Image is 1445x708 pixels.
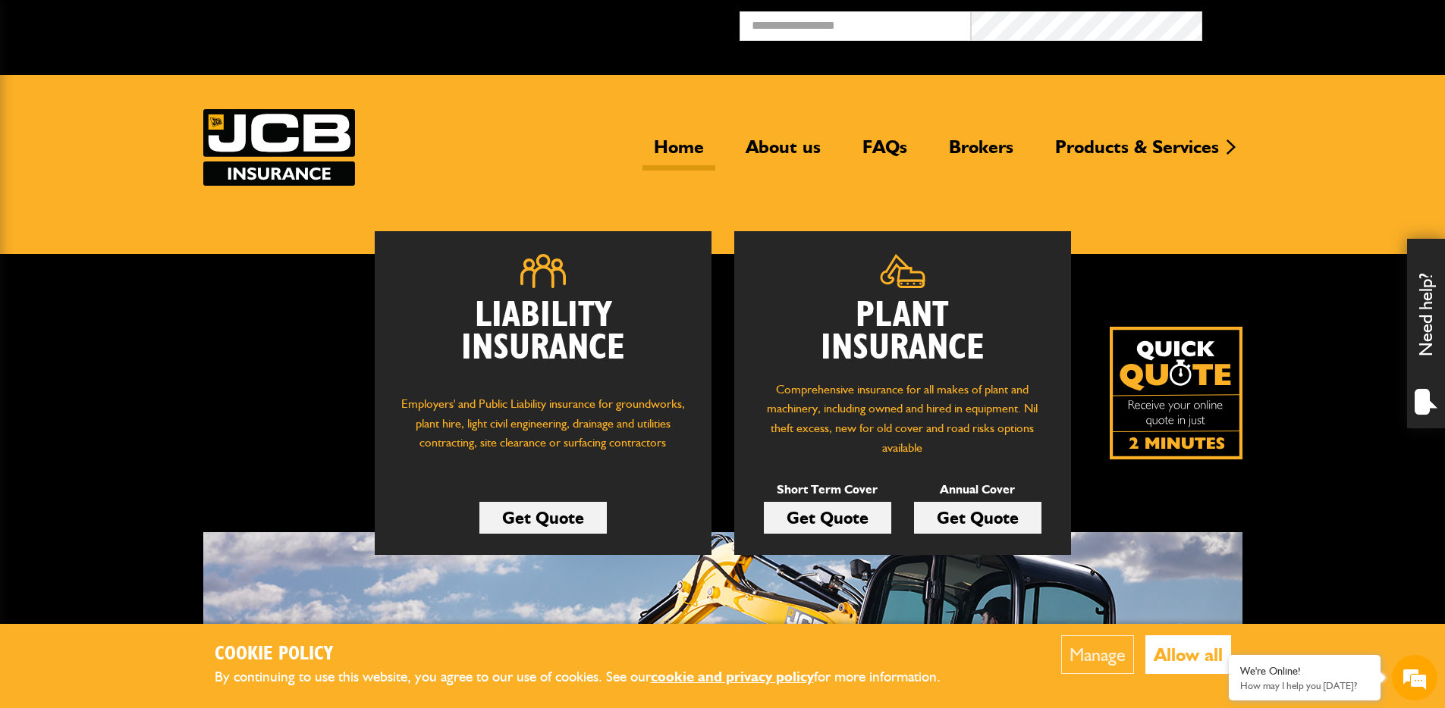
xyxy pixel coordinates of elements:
button: Allow all [1145,635,1231,674]
p: How may I help you today? [1240,680,1369,691]
a: Brokers [938,136,1025,171]
p: Comprehensive insurance for all makes of plant and machinery, including owned and hired in equipm... [757,380,1048,457]
button: Broker Login [1202,11,1434,35]
button: Manage [1061,635,1134,674]
img: JCB Insurance Services logo [203,109,355,186]
h2: Cookie Policy [215,643,966,666]
p: By continuing to use this website, you agree to our use of cookies. See our for more information. [215,666,966,689]
a: Home [642,136,715,171]
p: Short Term Cover [764,480,891,500]
a: Products & Services [1044,136,1230,171]
div: Need help? [1407,239,1445,428]
a: Get Quote [914,502,1041,534]
a: FAQs [851,136,919,171]
a: Get your insurance quote isn just 2-minutes [1110,327,1242,459]
p: Employers' and Public Liability insurance for groundworks, plant hire, light civil engineering, d... [397,394,689,467]
a: About us [734,136,832,171]
h2: Liability Insurance [397,299,689,380]
a: Get Quote [764,502,891,534]
h2: Plant Insurance [757,299,1048,365]
a: Get Quote [479,502,607,534]
img: Quick Quote [1110,327,1242,459]
p: Annual Cover [914,480,1041,500]
a: JCB Insurance Services [203,109,355,186]
div: We're Online! [1240,665,1369,678]
a: cookie and privacy policy [651,668,814,685]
